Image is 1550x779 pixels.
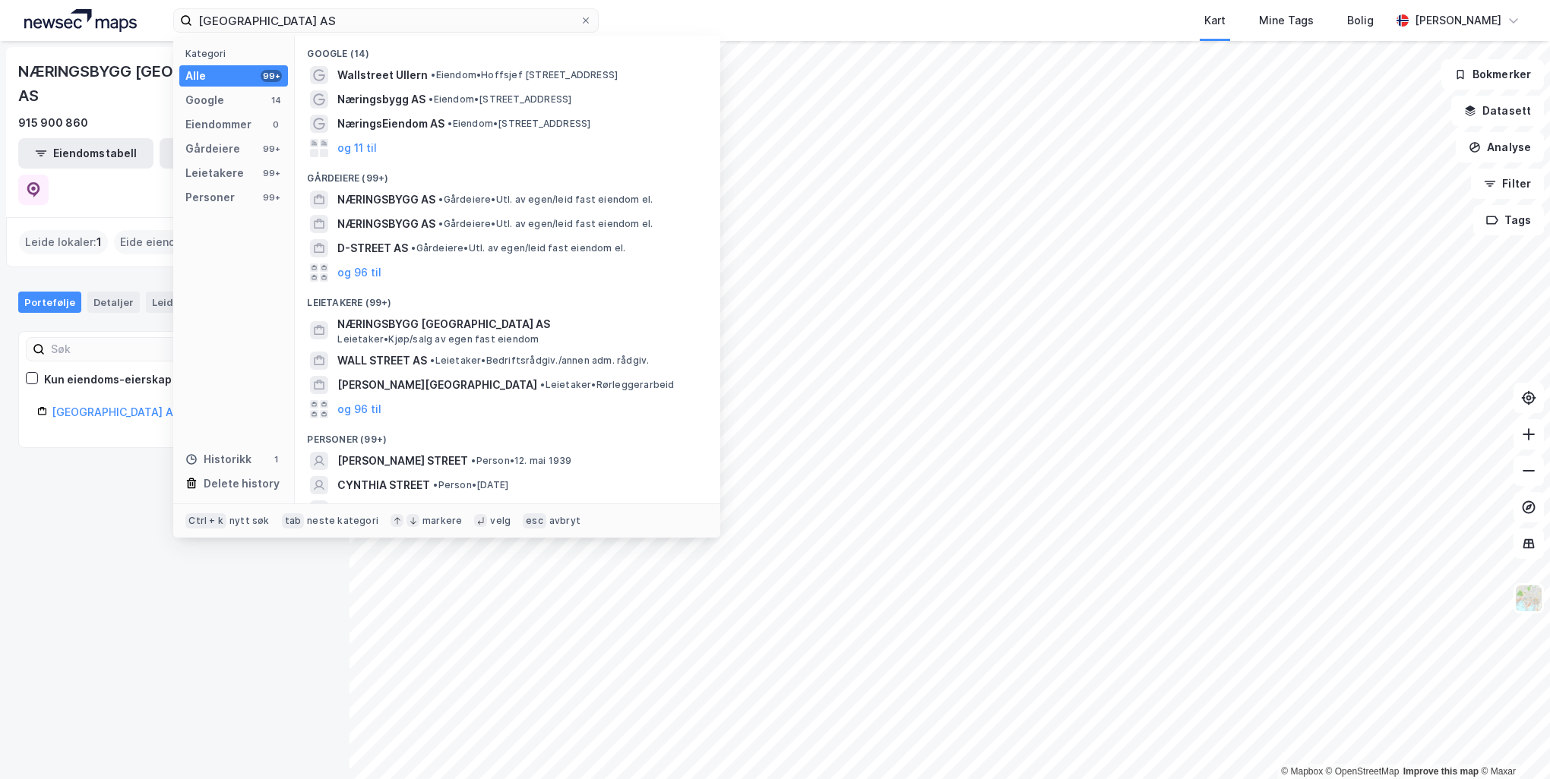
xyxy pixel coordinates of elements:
[448,118,590,130] span: Eiendom • [STREET_ADDRESS]
[270,453,282,465] div: 1
[411,242,625,254] span: Gårdeiere • Utl. av egen/leid fast eiendom el.
[431,69,435,80] span: •
[185,67,206,85] div: Alle
[96,233,102,251] span: 1
[185,164,244,182] div: Leietakere
[490,515,511,527] div: velg
[45,338,211,361] input: Søk
[1415,11,1501,30] div: [PERSON_NAME]
[295,421,720,449] div: Personer (99+)
[337,400,381,418] button: og 96 til
[337,315,702,333] span: NÆRINGSBYGG [GEOGRAPHIC_DATA] AS
[1474,706,1550,779] iframe: Chat Widget
[433,479,438,490] span: •
[1259,11,1314,30] div: Mine Tags
[430,355,435,366] span: •
[540,379,674,391] span: Leietaker • Rørleggerarbeid
[422,515,462,527] div: markere
[1474,706,1550,779] div: Kontrollprogram for chat
[295,36,720,63] div: Google (14)
[295,285,720,312] div: Leietakere (99+)
[282,513,305,528] div: tab
[540,379,545,390] span: •
[44,371,172,389] div: Kun eiendoms-eierskap
[337,452,468,470] span: [PERSON_NAME] STREET
[1441,59,1544,90] button: Bokmerker
[337,263,381,282] button: og 96 til
[185,140,240,158] div: Gårdeiere
[185,188,235,207] div: Personer
[114,230,229,254] div: Eide eiendommer :
[19,230,108,254] div: Leide lokaler :
[549,515,580,527] div: avbryt
[185,513,226,528] div: Ctrl + k
[307,515,378,527] div: neste kategori
[429,93,571,106] span: Eiendom • [STREET_ADDRESS]
[337,66,428,84] span: Wallstreet Ullern
[24,9,137,32] img: logo.a4113a55bc3d86da70a041830d287a7e.svg
[430,355,649,367] span: Leietaker • Bedriftsrådgiv./annen adm. rådgiv.
[1204,11,1226,30] div: Kart
[438,218,653,230] span: Gårdeiere • Utl. av egen/leid fast eiendom el.
[52,405,180,418] a: [GEOGRAPHIC_DATA] AS
[438,194,443,205] span: •
[1514,584,1543,613] img: Z
[185,91,224,109] div: Google
[431,69,618,81] span: Eiendom • Hoffsjef [STREET_ADDRESS]
[337,115,444,133] span: NæringsEiendom AS
[270,118,282,131] div: 0
[295,160,720,188] div: Gårdeiere (99+)
[160,138,295,169] button: Leietakertabell
[1326,766,1400,777] a: OpenStreetMap
[1471,169,1544,199] button: Filter
[192,9,580,32] input: Søk på adresse, matrikkel, gårdeiere, leietakere eller personer
[261,167,282,179] div: 99+
[337,215,435,233] span: NÆRINGSBYGG AS
[146,292,241,313] div: Leide lokaler
[337,476,430,494] span: CYNTHIA STREET
[471,455,476,466] span: •
[261,191,282,203] div: 99+
[185,48,288,59] div: Kategori
[337,376,537,394] span: [PERSON_NAME][GEOGRAPHIC_DATA]
[87,292,140,313] div: Detaljer
[229,515,270,527] div: nytt søk
[429,93,433,105] span: •
[18,59,307,108] div: NÆRINGSBYGG [GEOGRAPHIC_DATA] AS
[261,70,282,82] div: 99+
[1347,11,1374,30] div: Bolig
[337,500,468,519] span: [PERSON_NAME] STREET
[471,455,571,467] span: Person • 12. mai 1939
[1451,96,1544,126] button: Datasett
[1403,766,1479,777] a: Improve this map
[270,94,282,106] div: 14
[18,114,88,132] div: 915 900 860
[337,191,435,209] span: NÆRINGSBYGG AS
[18,292,81,313] div: Portefølje
[185,115,251,134] div: Eiendommer
[438,218,443,229] span: •
[337,239,408,257] span: D-STREET AS
[204,475,280,493] div: Delete history
[411,242,416,254] span: •
[433,479,508,491] span: Person • [DATE]
[337,90,425,109] span: Næringsbygg AS
[438,194,653,206] span: Gårdeiere • Utl. av egen/leid fast eiendom el.
[448,118,452,129] span: •
[523,513,546,528] div: esc
[1473,205,1544,235] button: Tags
[1456,132,1544,162] button: Analyse
[337,352,427,370] span: WALL STREET AS
[18,138,153,169] button: Eiendomstabell
[261,143,282,155] div: 99+
[1281,766,1323,777] a: Mapbox
[337,139,377,157] button: og 11 til
[337,333,539,345] span: Leietaker • Kjøp/salg av egen fast eiendom
[185,450,251,468] div: Historikk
